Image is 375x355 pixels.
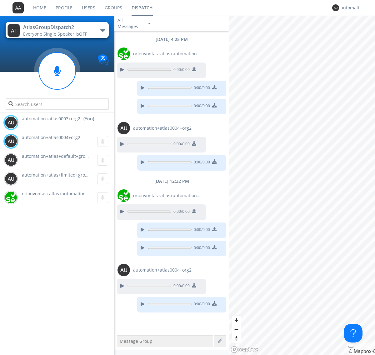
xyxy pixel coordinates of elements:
[117,189,130,202] img: 29d36aed6fa347d5a1537e7736e6aa13
[7,24,20,37] img: 373638.png
[133,125,192,131] span: automation+atlas0004+org2
[6,22,108,38] button: AtlasGroupDispatch2Everyone·Single Speaker isOFF
[5,172,17,185] img: 373638.png
[192,301,210,308] span: 0:00 / 0:00
[192,227,210,234] span: 0:00 / 0:00
[212,301,217,306] img: download media button
[133,51,202,57] span: orionvontas+atlas+automation+org2
[192,141,196,146] img: download media button
[232,325,241,334] button: Zoom out
[348,346,353,348] button: Toggle attribution
[5,116,17,129] img: 373638.png
[341,5,364,11] div: automation+atlas0003+org2
[232,316,241,325] button: Zoom in
[192,85,210,92] span: 0:00 / 0:00
[117,264,130,276] img: 373638.png
[117,47,130,60] img: 29d36aed6fa347d5a1537e7736e6aa13
[212,227,217,231] img: download media button
[22,191,97,197] span: orionvontas+atlas+automation+org2
[171,67,190,74] span: 0:00 / 0:00
[114,178,229,184] div: [DATE] 12:32 PM
[23,31,93,37] div: Everyone ·
[344,324,362,342] iframe: Toggle Customer Support
[117,122,130,134] img: 373638.png
[114,36,229,42] div: [DATE] 4:25 PM
[43,31,87,37] span: Single Speaker is
[22,116,80,122] span: automation+atlas0003+org2
[133,267,192,273] span: automation+atlas0004+org2
[22,172,105,178] span: automation+atlas+limited+groups+org2
[133,192,202,199] span: orionvontas+atlas+automation+org2
[192,67,196,71] img: download media button
[79,31,87,37] span: OFF
[98,54,109,65] img: Translation enabled
[12,2,24,13] img: 373638.png
[148,23,151,24] img: caret-down-sm.svg
[192,283,196,287] img: download media button
[231,346,258,353] a: Mapbox logo
[212,85,217,89] img: download media button
[22,153,103,159] span: automation+atlas+default+group+org2
[5,154,17,166] img: 373638.png
[83,116,94,122] div: (You)
[212,245,217,249] img: download media button
[22,134,80,140] span: automation+atlas0004+org2
[192,209,196,213] img: download media button
[212,103,217,107] img: download media button
[332,4,339,11] img: 373638.png
[192,103,210,110] span: 0:00 / 0:00
[117,17,142,30] div: All Messages
[23,24,93,31] div: AtlasGroupDispatch2
[232,334,241,343] button: Reset bearing to north
[5,191,17,204] img: 29d36aed6fa347d5a1537e7736e6aa13
[171,209,190,216] span: 0:00 / 0:00
[171,283,190,290] span: 0:00 / 0:00
[212,159,217,164] img: download media button
[192,245,210,252] span: 0:00 / 0:00
[348,349,371,354] a: Mapbox
[192,159,210,166] span: 0:00 / 0:00
[6,98,108,110] input: Search users
[171,141,190,148] span: 0:00 / 0:00
[5,135,17,147] img: 373638.png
